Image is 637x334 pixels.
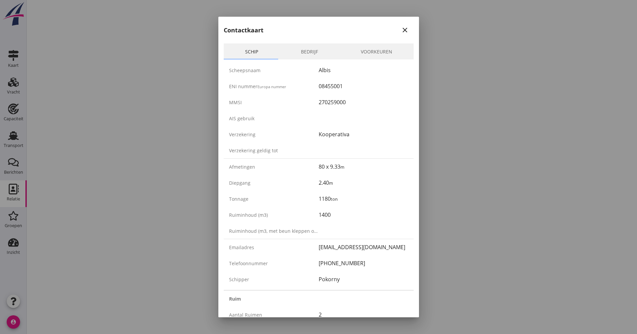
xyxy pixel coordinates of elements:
div: Schipper [229,276,319,283]
div: Diepgang [229,179,319,186]
div: Telefoonnummer [229,260,319,267]
a: Voorkeuren [339,43,414,59]
div: [EMAIL_ADDRESS][DOMAIN_NAME] [319,243,408,251]
small: Europa nummer [257,84,286,89]
div: Verzekering geldig tot [229,147,319,154]
small: m [340,164,344,170]
div: Afmetingen [229,163,319,170]
div: 1400 [319,211,408,219]
div: [PHONE_NUMBER] [319,259,408,267]
a: Bedrijf [280,43,339,59]
div: Scheepsnaam [229,67,319,74]
div: Albis [319,66,408,74]
div: Ruiminhoud (m3) [229,211,319,218]
div: ENI nummer [229,83,319,90]
div: Ruiminhoud (m3, met beun kleppen open) [229,227,319,234]
div: Emailadres [229,244,319,251]
div: 80 x 9.33 [319,163,408,171]
div: 270259000 [319,98,408,106]
div: 2.40 [319,179,408,187]
div: Tonnage [229,195,319,202]
i: close [401,26,409,34]
small: m [329,180,333,186]
div: AIS gebruik [229,115,319,122]
h2: Contactkaart [224,26,263,35]
div: 08455001 [319,82,408,90]
div: MMSI [229,99,319,106]
a: Schip [224,43,280,59]
div: Kooperativa [319,130,408,138]
div: 2 [319,311,408,319]
small: ton [331,196,338,202]
span: Aantal ruimen [229,312,262,318]
div: Pokorny [319,275,408,283]
div: 1180 [319,195,408,203]
strong: Ruim [229,295,241,302]
div: Verzekering [229,131,319,138]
